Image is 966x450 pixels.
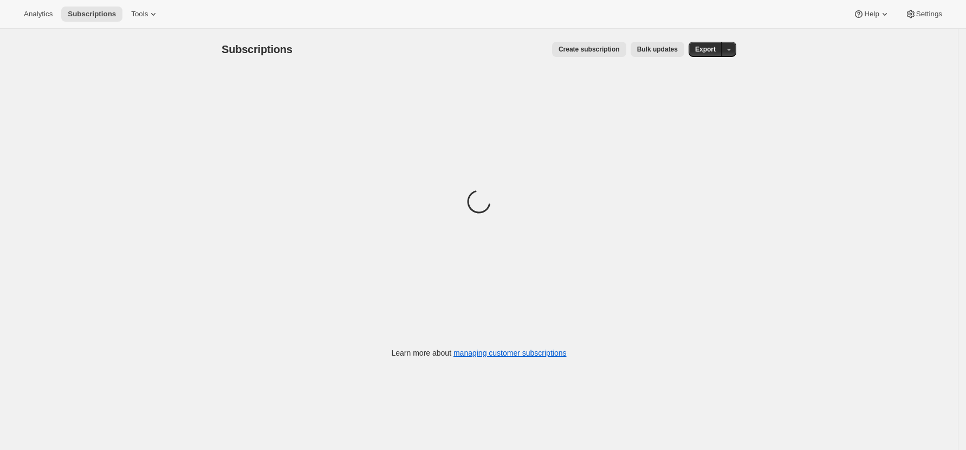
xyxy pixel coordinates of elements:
[559,45,620,54] span: Create subscription
[689,42,722,57] button: Export
[68,10,116,18] span: Subscriptions
[61,7,122,22] button: Subscriptions
[695,45,716,54] span: Export
[847,7,896,22] button: Help
[222,43,293,55] span: Subscriptions
[24,10,53,18] span: Analytics
[631,42,684,57] button: Bulk updates
[453,349,567,357] a: managing customer subscriptions
[899,7,949,22] button: Settings
[392,348,567,358] p: Learn more about
[125,7,165,22] button: Tools
[131,10,148,18] span: Tools
[17,7,59,22] button: Analytics
[916,10,942,18] span: Settings
[552,42,626,57] button: Create subscription
[637,45,678,54] span: Bulk updates
[864,10,879,18] span: Help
